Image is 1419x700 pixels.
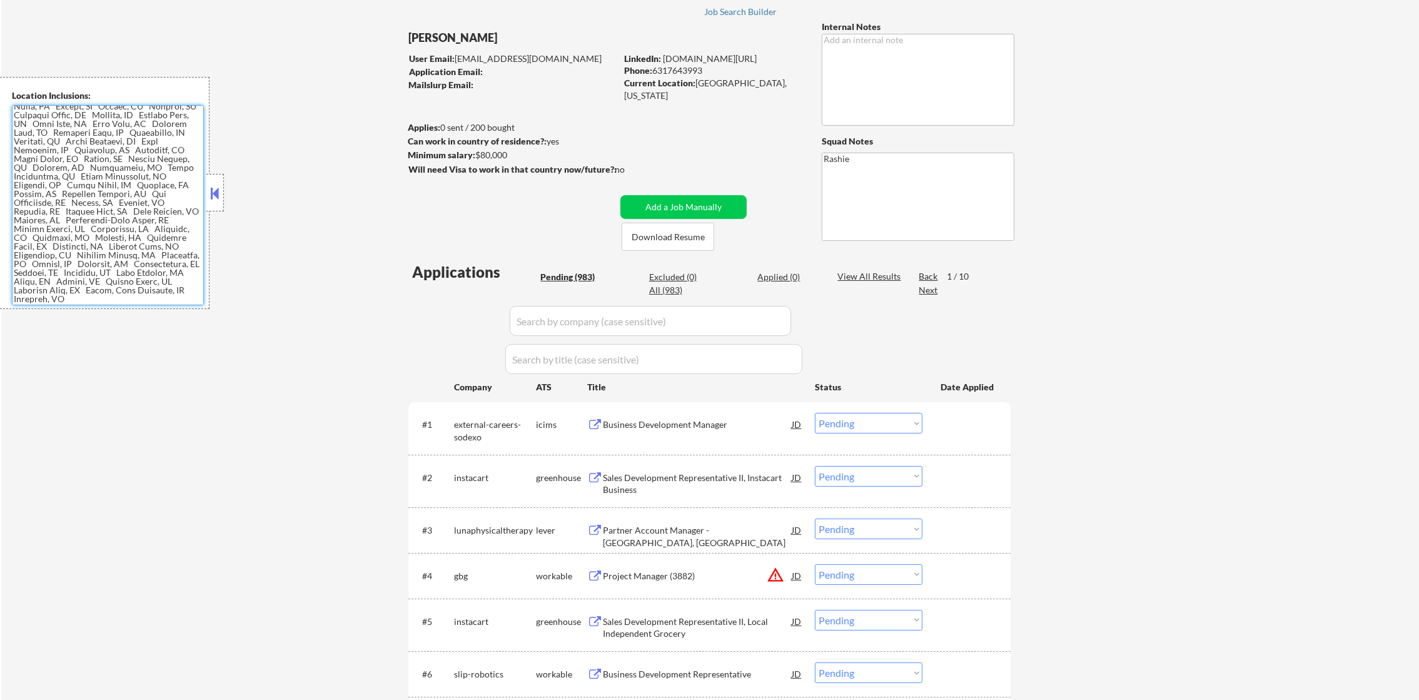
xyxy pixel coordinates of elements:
[536,668,587,681] div: workable
[409,53,616,65] div: [EMAIL_ADDRESS][DOMAIN_NAME]
[408,164,617,175] strong: Will need Visa to work in that country now/future?:
[412,265,536,280] div: Applications
[587,381,803,393] div: Title
[408,121,616,134] div: 0 sent / 200 bought
[408,149,616,161] div: $80,000
[408,122,440,133] strong: Applies:
[536,381,587,393] div: ATS
[790,413,803,435] div: JD
[422,570,444,582] div: #4
[622,223,714,251] button: Download Resume
[837,270,904,283] div: View All Results
[615,163,650,176] div: no
[540,271,603,283] div: Pending (983)
[624,77,801,101] div: [GEOGRAPHIC_DATA], [US_STATE]
[408,136,547,146] strong: Can work in country of residence?:
[624,64,801,77] div: 6317643993
[536,524,587,537] div: lever
[454,668,536,681] div: slip-robotics
[454,418,536,443] div: external-careers-sodexo
[704,7,777,19] a: Job Search Builder
[422,472,444,484] div: #2
[536,418,587,431] div: icims
[454,472,536,484] div: instacart
[790,610,803,632] div: JD
[536,570,587,582] div: workable
[422,418,444,431] div: #1
[603,418,792,431] div: Business Development Manager
[941,381,996,393] div: Date Applied
[624,65,652,76] strong: Phone:
[454,524,536,537] div: lunaphysicaltherapy
[919,284,939,297] div: Next
[454,570,536,582] div: gbg
[790,564,803,587] div: JD
[919,270,939,283] div: Back
[624,78,695,88] strong: Current Location:
[422,524,444,537] div: #3
[409,66,483,77] strong: Application Email:
[536,616,587,628] div: greenhouse
[408,79,473,90] strong: Mailslurp Email:
[408,150,475,160] strong: Minimum salary:
[422,668,444,681] div: #6
[454,616,536,628] div: instacart
[822,21,1014,33] div: Internal Notes
[649,271,712,283] div: Excluded (0)
[536,472,587,484] div: greenhouse
[603,524,792,549] div: Partner Account Manager - [GEOGRAPHIC_DATA], [GEOGRAPHIC_DATA]
[649,284,712,297] div: All (983)
[947,270,976,283] div: 1 / 10
[624,53,661,64] strong: LinkedIn:
[454,381,536,393] div: Company
[603,472,792,496] div: Sales Development Representative II, Instacart Business
[767,566,784,584] button: warning_amber
[790,519,803,541] div: JD
[603,570,792,582] div: Project Manager (3882)
[510,306,791,336] input: Search by company (case sensitive)
[790,466,803,489] div: JD
[603,668,792,681] div: Business Development Representative
[790,662,803,685] div: JD
[422,616,444,628] div: #5
[12,89,205,102] div: Location Inclusions:
[663,53,757,64] a: [DOMAIN_NAME][URL]
[505,344,802,374] input: Search by title (case sensitive)
[815,375,922,398] div: Status
[408,135,612,148] div: yes
[757,271,820,283] div: Applied (0)
[409,53,455,64] strong: User Email:
[704,8,777,16] div: Job Search Builder
[408,30,665,46] div: [PERSON_NAME]
[603,616,792,640] div: Sales Development Representative II, Local Independent Grocery
[620,195,747,219] button: Add a Job Manually
[822,135,1014,148] div: Squad Notes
